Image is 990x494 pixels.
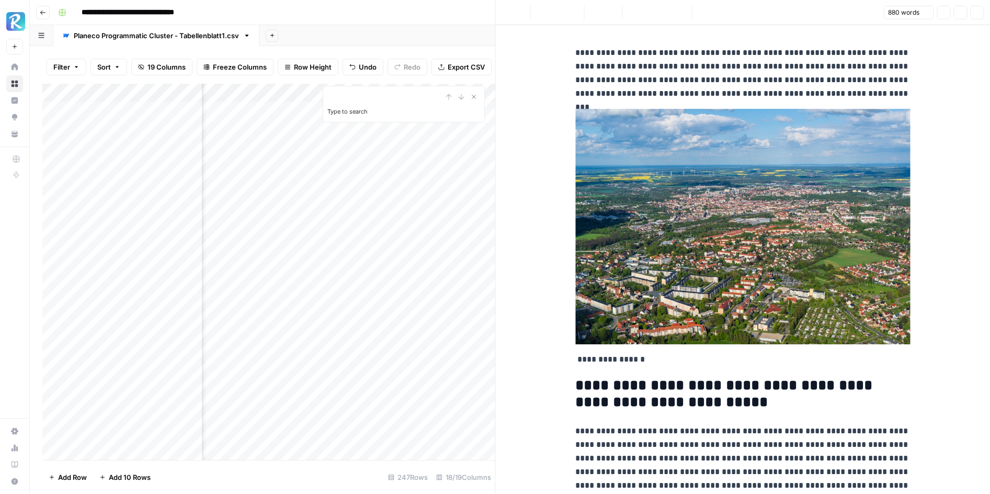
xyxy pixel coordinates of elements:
[53,62,70,72] span: Filter
[197,59,274,75] button: Freeze Columns
[6,75,23,92] a: Browse
[6,456,23,473] a: Learning Hub
[343,59,383,75] button: Undo
[359,62,377,72] span: Undo
[93,469,157,486] button: Add 10 Rows
[47,59,86,75] button: Filter
[6,440,23,456] a: Usage
[58,472,87,482] span: Add Row
[6,12,25,31] img: Radyant Logo
[327,108,368,115] label: Type to search
[278,59,338,75] button: Row Height
[883,6,934,19] button: 880 words
[468,91,480,103] button: Close Search
[294,62,332,72] span: Row Height
[6,126,23,142] a: Your Data
[888,8,919,17] span: 880 words
[432,469,495,486] div: 18/19 Columns
[6,59,23,75] a: Home
[6,473,23,490] button: Help + Support
[147,62,186,72] span: 19 Columns
[109,472,151,482] span: Add 10 Rows
[213,62,267,72] span: Freeze Columns
[448,62,485,72] span: Export CSV
[74,30,239,41] div: Planeco Programmatic Cluster - Tabellenblatt1.csv
[431,59,492,75] button: Export CSV
[6,423,23,440] a: Settings
[131,59,192,75] button: 19 Columns
[388,59,427,75] button: Redo
[6,92,23,109] a: Insights
[384,469,432,486] div: 247 Rows
[90,59,127,75] button: Sort
[404,62,420,72] span: Redo
[42,469,93,486] button: Add Row
[97,62,111,72] span: Sort
[6,8,23,35] button: Workspace: Radyant
[53,25,259,46] a: Planeco Programmatic Cluster - Tabellenblatt1.csv
[6,109,23,126] a: Opportunities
